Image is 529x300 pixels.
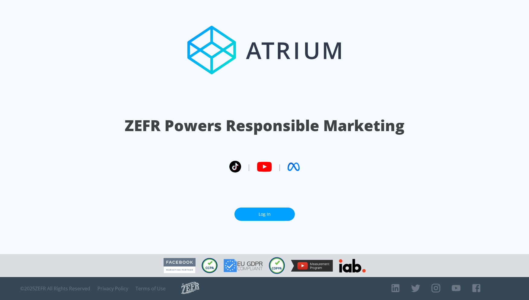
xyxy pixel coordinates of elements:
img: COPPA Compliant [269,257,285,274]
a: Terms of Use [135,285,166,292]
span: | [247,162,251,171]
span: | [278,162,282,171]
img: GDPR Compliant [224,259,263,272]
a: Privacy Policy [97,285,128,292]
a: Log In [234,208,295,221]
img: YouTube Measurement Program [291,260,333,272]
span: © 2025 ZEFR All Rights Reserved [20,285,90,292]
img: Facebook Marketing Partner [164,258,196,273]
img: IAB [339,259,366,273]
img: CCPA Compliant [202,258,218,273]
h1: ZEFR Powers Responsible Marketing [125,115,404,136]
